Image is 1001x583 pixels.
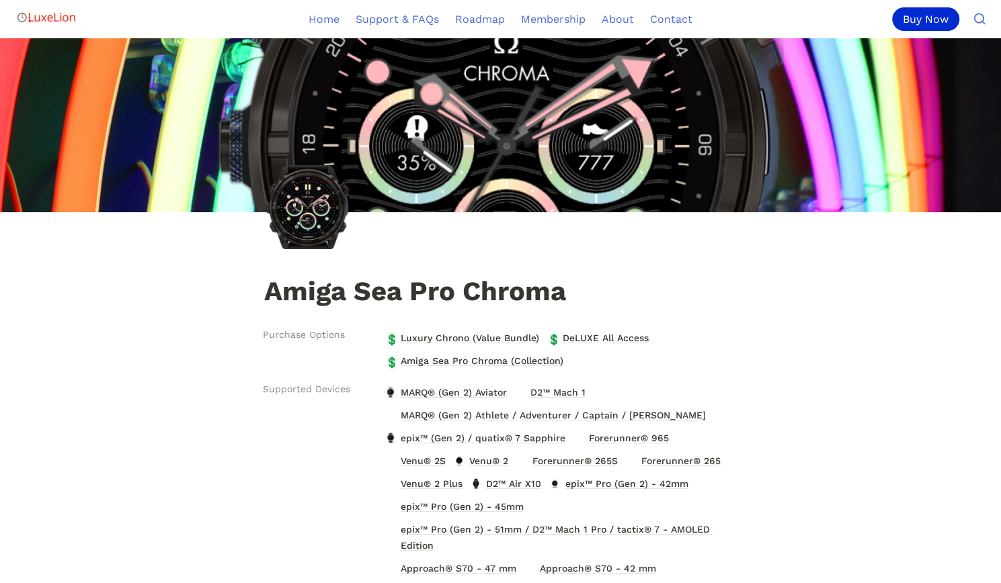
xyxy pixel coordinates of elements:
[399,559,518,577] span: Approach® S70 - 47 mm
[265,165,349,249] img: Amiga Sea Pro Chroma
[529,384,587,401] span: D2™ Mach 1
[511,382,590,403] a: D2™ Mach 1D2™ Mach 1
[399,329,540,347] span: Luxury Chrono (Value Bundle)
[892,7,965,31] a: Buy Now
[399,521,731,554] span: epix™ Pro (Gen 2) - 51mm / D2™ Mach 1 Pro / tactix® 7 - AMOLED Edition
[381,557,520,579] a: Approach® S70 - 47 mmApproach® S70 - 47 mm
[385,332,396,343] span: 💲
[385,563,397,574] img: Approach® S70 - 47 mm
[467,473,545,494] a: D2™ Air X10D2™ Air X10
[512,450,621,472] a: Forerunner® 265SForerunner® 265S
[385,532,397,543] img: epix™ Pro (Gen 2) - 51mm / D2™ Mach 1 Pro / tactix® 7 - AMOLED Edition
[385,501,397,512] img: epix™ Pro (Gen 2) - 45mm
[263,277,739,309] h1: Amiga Sea Pro Chroma
[485,475,543,492] span: D2™ Air X10
[16,4,77,31] img: Logo
[531,452,619,469] span: Forerunner® 265S
[381,404,710,426] a: MARQ® (Gen 2) Athlete / Adventurer / Captain / GolferMARQ® (Gen 2) Athlete / Adventurer / Captain...
[381,450,450,472] a: Venu® 2SVenu® 2S
[514,387,526,398] img: D2™ Mach 1
[399,406,707,424] span: MARQ® (Gen 2) Athlete / Adventurer / Captain / [PERSON_NAME]
[381,327,543,349] a: 💲Luxury Chrono (Value Bundle)
[545,473,692,494] a: epix™ Pro (Gen 2) - 42mmepix™ Pro (Gen 2) - 42mm
[538,559,657,577] span: Approach® S70 - 42 mm
[381,496,528,517] a: epix™ Pro (Gen 2) - 45mmepix™ Pro (Gen 2) - 45mm
[385,387,397,398] img: MARQ® (Gen 2) Aviator
[385,410,397,420] img: MARQ® (Gen 2) Athlete / Adventurer / Captain / Golfer
[399,475,464,492] span: Venu® 2 Plus
[385,355,396,366] span: 💲
[892,7,959,31] div: Buy Now
[453,455,465,466] img: Venu® 2
[381,473,467,494] a: Venu® 2 PlusVenu® 2 Plus
[564,475,690,492] span: epix™ Pro (Gen 2) - 42mm
[385,455,397,466] img: Venu® 2S
[470,478,482,489] img: D2™ Air X10
[381,382,511,403] a: MARQ® (Gen 2) AviatorMARQ® (Gen 2) Aviator
[263,382,350,396] span: Supported Devices
[381,350,567,371] a: 💲Amiga Sea Pro Chroma (Collection)
[399,384,508,401] span: MARQ® (Gen 2) Aviator
[385,478,397,489] img: Venu® 2 Plus
[588,429,670,447] span: Forerunner® 965
[399,498,525,515] span: epix™ Pro (Gen 2) - 45mm
[263,328,345,342] span: Purchase Options
[549,478,561,489] img: epix™ Pro (Gen 2) - 42mm
[561,329,650,347] span: DeLUXE All Access
[516,455,528,466] img: Forerunner® 265S
[399,352,565,369] span: Amiga Sea Pro Chroma (Collection)
[524,563,536,574] img: Approach® S70 - 42 mm
[468,452,510,469] span: Venu® 2
[622,450,725,472] a: Forerunner® 265Forerunner® 265
[450,450,512,472] a: Venu® 2Venu® 2
[640,452,722,469] span: Forerunner® 265
[573,433,585,443] img: Forerunner® 965
[381,519,733,556] a: epix™ Pro (Gen 2) - 51mm / D2™ Mach 1 Pro / tactix® 7 - AMOLED Editionepix™ Pro (Gen 2) - 51mm / ...
[381,427,569,449] a: epix™ (Gen 2) / quatix® 7 Sapphireepix™ (Gen 2) / quatix® 7 Sapphire
[399,452,447,469] span: Venu® 2S
[520,557,660,579] a: Approach® S70 - 42 mmApproach® S70 - 42 mm
[625,455,637,466] img: Forerunner® 265
[569,427,673,449] a: Forerunner® 965Forerunner® 965
[547,332,558,343] span: 💲
[399,429,567,447] span: epix™ (Gen 2) / quatix® 7 Sapphire
[543,327,653,349] a: 💲DeLUXE All Access
[385,433,397,443] img: epix™ (Gen 2) / quatix® 7 Sapphire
